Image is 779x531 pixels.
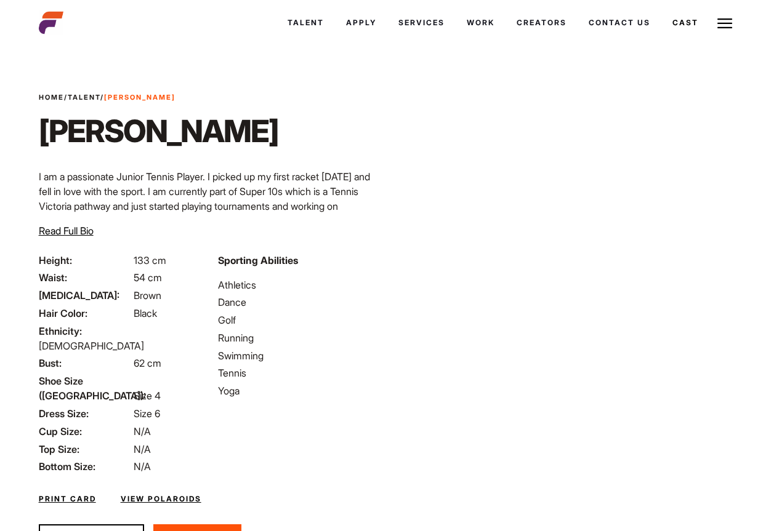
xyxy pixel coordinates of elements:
[39,340,144,352] span: [DEMOGRAPHIC_DATA]
[218,348,382,363] li: Swimming
[134,289,161,301] span: Brown
[578,6,661,39] a: Contact Us
[134,460,151,473] span: N/A
[39,306,131,321] span: Hair Color:
[39,406,131,421] span: Dress Size:
[218,330,382,345] li: Running
[39,493,96,505] a: Print Card
[134,443,151,455] span: N/A
[39,324,131,338] span: Ethnicity:
[39,373,131,403] span: Shoe Size ([GEOGRAPHIC_DATA]):
[39,270,131,285] span: Waist:
[134,254,166,266] span: 133 cm
[39,356,131,370] span: Bust:
[134,389,161,402] span: Size 4
[121,493,201,505] a: View Polaroids
[218,295,382,309] li: Dance
[218,365,382,380] li: Tennis
[39,223,94,238] button: Read Full Bio
[104,93,176,102] strong: [PERSON_NAME]
[661,6,709,39] a: Cast
[218,313,382,327] li: Golf
[68,93,100,102] a: Talent
[276,6,335,39] a: Talent
[506,6,578,39] a: Creators
[218,254,298,266] strong: Sporting Abilities
[335,6,387,39] a: Apply
[39,225,94,237] span: Read Full Bio
[39,92,176,103] span: / /
[134,425,151,437] span: N/A
[39,288,131,303] span: [MEDICAL_DATA]:
[218,277,382,292] li: Athletics
[717,16,732,31] img: Burger icon
[39,93,64,102] a: Home
[134,271,162,284] span: 54 cm
[39,459,131,474] span: Bottom Size:
[39,424,131,439] span: Cup Size:
[134,307,157,319] span: Black
[39,253,131,268] span: Height:
[39,169,382,287] p: I am a passionate Junior Tennis Player. I picked up my first racket [DATE] and fell in love with ...
[134,407,160,420] span: Size 6
[387,6,456,39] a: Services
[456,6,506,39] a: Work
[134,357,161,369] span: 62 cm
[39,442,131,457] span: Top Size:
[39,113,278,150] h1: [PERSON_NAME]
[39,10,63,35] img: cropped-aefm-brand-fav-22-square.png
[218,383,382,398] li: Yoga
